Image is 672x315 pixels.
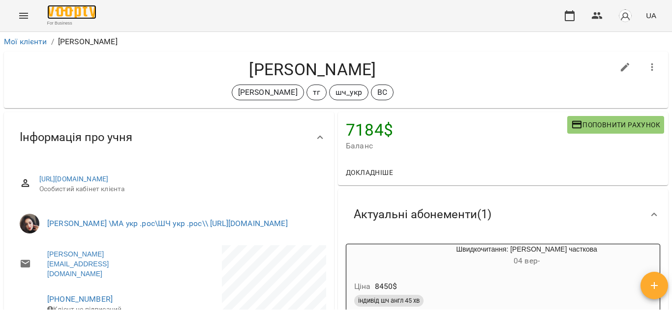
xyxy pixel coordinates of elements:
[47,219,288,228] a: [PERSON_NAME] \МА укр .рос\ШЧ укр .рос\\ [URL][DOMAIN_NAME]
[47,294,113,304] a: [PHONE_NUMBER]
[567,116,664,134] button: Поповнити рахунок
[39,175,109,183] a: [URL][DOMAIN_NAME]
[232,85,304,100] div: [PERSON_NAME]
[20,130,132,145] span: Інформація про учня
[642,6,660,25] button: UA
[342,164,397,181] button: Докладніше
[47,20,96,27] span: For Business
[238,86,298,98] p: [PERSON_NAME]
[571,119,660,131] span: Поповнити рахунок
[354,296,424,305] span: індивід шч англ 45 хв
[346,167,393,178] span: Докладніше
[375,281,397,292] p: 8450 $
[51,36,54,48] li: /
[354,207,491,222] span: Актуальні абонементи ( 1 )
[4,37,47,46] a: Мої клієнти
[47,5,96,19] img: Voopty Logo
[618,9,632,23] img: avatar_s.png
[12,59,613,80] h4: [PERSON_NAME]
[371,85,394,100] div: ВС
[354,280,371,293] h6: Ціна
[4,112,334,163] div: Інформація про учня
[346,120,567,140] h4: 7184 $
[12,4,35,28] button: Menu
[336,86,362,98] p: шч_укр
[4,36,668,48] nav: breadcrumb
[514,256,540,265] span: 04 вер -
[329,85,368,100] div: шч_укр
[39,184,318,194] span: Особистий кабінет клієнта
[47,249,159,279] a: [PERSON_NAME][EMAIL_ADDRESS][DOMAIN_NAME]
[306,85,327,100] div: тг
[338,189,668,240] div: Актуальні абонементи(1)
[346,244,394,268] div: Швидкочитання: Індив часткова
[394,244,660,268] div: Швидкочитання: [PERSON_NAME] часткова
[313,86,320,98] p: тг
[346,140,567,152] span: Баланс
[377,86,387,98] p: ВС
[646,10,656,21] span: UA
[58,36,118,48] p: [PERSON_NAME]
[20,214,39,233] img: Гусак Олена Армаїсівна \МА укр .рос\ШЧ укр .рос\\ https://us06web.zoom.us/j/83079612343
